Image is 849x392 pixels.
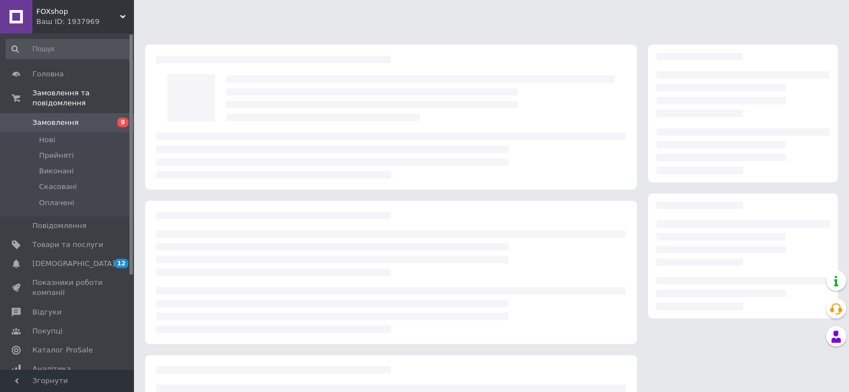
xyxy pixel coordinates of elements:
[36,7,120,17] span: FOXshop
[32,307,61,317] span: Відгуки
[39,198,74,208] span: Оплачені
[32,240,103,250] span: Товари та послуги
[36,17,134,27] div: Ваш ID: 1937969
[117,118,128,127] span: 9
[32,221,87,231] span: Повідомлення
[32,118,79,128] span: Замовлення
[39,135,55,145] span: Нові
[114,259,128,268] span: 12
[32,69,64,79] span: Головна
[32,88,134,108] span: Замовлення та повідомлення
[39,182,77,192] span: Скасовані
[39,151,74,161] span: Прийняті
[32,326,63,336] span: Покупці
[32,364,71,374] span: Аналітика
[32,259,115,269] span: [DEMOGRAPHIC_DATA]
[32,345,93,355] span: Каталог ProSale
[6,39,132,59] input: Пошук
[39,166,74,176] span: Виконані
[32,278,103,298] span: Показники роботи компанії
